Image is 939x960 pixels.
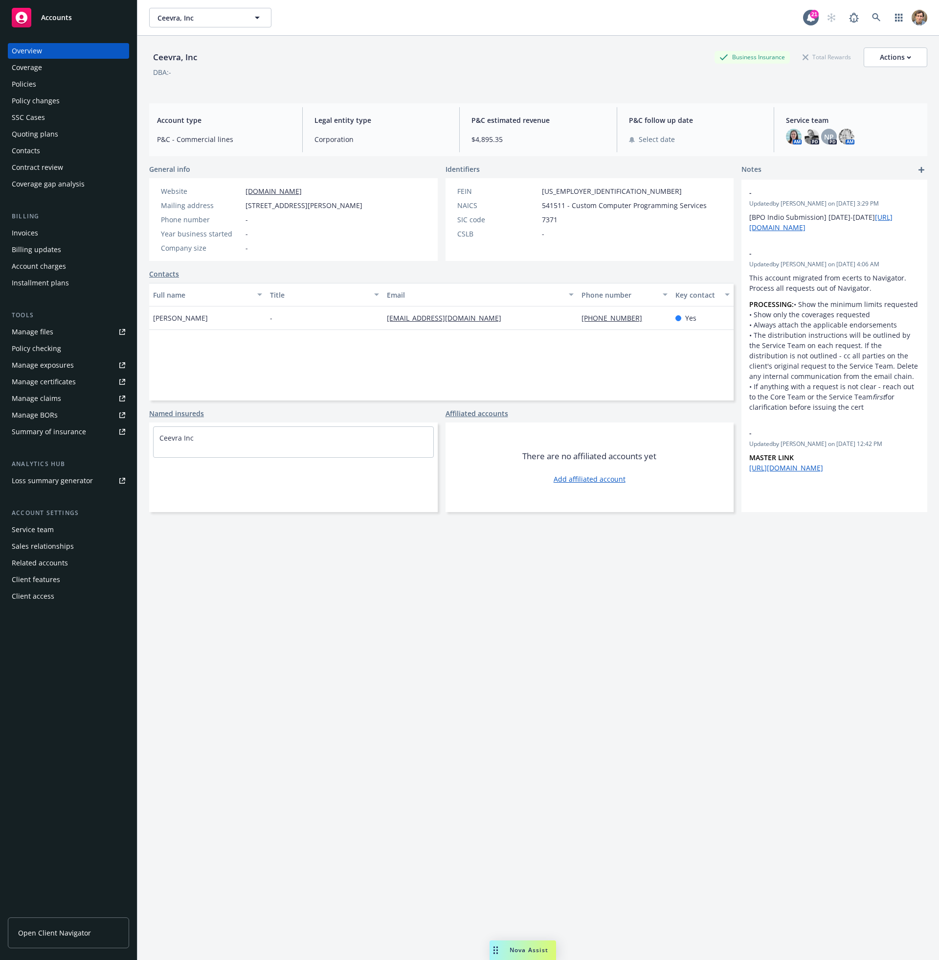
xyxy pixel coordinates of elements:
[741,420,927,481] div: -Updatedby [PERSON_NAME] on [DATE] 12:42 PMMASTER LINK [URL][DOMAIN_NAME]
[12,43,42,59] div: Overview
[8,43,129,59] a: Overview
[383,283,578,306] button: Email
[149,8,271,27] button: Ceevra, Inc
[153,313,208,323] span: [PERSON_NAME]
[161,186,242,196] div: Website
[749,199,919,208] span: Updated by [PERSON_NAME] on [DATE] 3:29 PM
[912,10,927,25] img: photo
[149,164,190,174] span: General info
[12,275,69,291] div: Installment plans
[12,407,58,423] div: Manage BORs
[810,10,819,19] div: 21
[457,214,538,225] div: SIC code
[149,283,266,306] button: Full name
[554,474,626,484] a: Add affiliated account
[8,275,129,291] a: Installment plans
[839,129,854,144] img: photo
[12,391,61,406] div: Manage claims
[149,408,204,419] a: Named insureds
[8,110,129,125] a: SSC Cases
[749,300,794,309] strong: PROCESSING:
[798,51,856,63] div: Total Rewards
[581,313,650,323] a: [PHONE_NUMBER]
[741,240,927,420] div: -Updatedby [PERSON_NAME] on [DATE] 4:06 AMThis account migrated from ecerts to Navigator. Process...
[246,229,248,239] span: -
[149,51,201,64] div: Ceevra, Inc
[457,229,538,239] div: CSLB
[786,115,919,125] span: Service team
[749,212,919,233] p: [BPO Indio Submission] [DATE]-[DATE]
[12,76,36,92] div: Policies
[12,374,76,390] div: Manage certificates
[161,200,242,211] div: Mailing address
[246,200,362,211] span: [STREET_ADDRESS][PERSON_NAME]
[8,374,129,390] a: Manage certificates
[804,129,819,144] img: photo
[8,391,129,406] a: Manage claims
[542,229,544,239] span: -
[161,243,242,253] div: Company size
[916,164,927,176] a: add
[675,290,719,300] div: Key contact
[8,522,129,538] a: Service team
[153,67,171,77] div: DBA: -
[786,129,802,144] img: photo
[8,4,129,31] a: Accounts
[387,290,563,300] div: Email
[542,200,707,211] span: 541511 - Custom Computer Programming Services
[880,48,911,67] div: Actions
[8,572,129,587] a: Client features
[8,143,129,159] a: Contacts
[8,160,129,175] a: Contract review
[12,522,54,538] div: Service team
[749,260,919,269] span: Updated by [PERSON_NAME] on [DATE] 4:06 AM
[824,132,834,142] span: NP
[629,115,762,125] span: P&C follow up date
[8,76,129,92] a: Policies
[8,242,129,258] a: Billing updates
[270,313,272,323] span: -
[12,93,60,109] div: Policy changes
[8,225,129,241] a: Invoices
[542,186,682,196] span: [US_EMPLOYER_IDENTIFICATION_NUMBER]
[8,424,129,440] a: Summary of insurance
[490,940,556,960] button: Nova Assist
[671,283,734,306] button: Key contact
[749,248,894,258] span: -
[157,13,242,23] span: Ceevra, Inc
[457,200,538,211] div: NAICS
[8,258,129,274] a: Account charges
[8,341,129,356] a: Policy checking
[542,214,558,225] span: 7371
[12,539,74,554] div: Sales relationships
[8,60,129,75] a: Coverage
[12,588,54,604] div: Client access
[12,341,61,356] div: Policy checking
[522,450,656,462] span: There are no affiliated accounts yet
[8,407,129,423] a: Manage BORs
[12,555,68,571] div: Related accounts
[8,176,129,192] a: Coverage gap analysis
[715,51,790,63] div: Business Insurance
[8,324,129,340] a: Manage files
[864,47,927,67] button: Actions
[749,453,794,462] strong: MASTER LINK
[12,225,38,241] div: Invoices
[8,126,129,142] a: Quoting plans
[314,115,448,125] span: Legal entity type
[159,433,194,443] a: Ceevra Inc
[12,357,74,373] div: Manage exposures
[8,357,129,373] a: Manage exposures
[741,164,761,176] span: Notes
[161,229,242,239] div: Year business started
[246,187,302,196] a: [DOMAIN_NAME]
[161,214,242,225] div: Phone number
[471,134,605,144] span: $4,895.35
[12,110,45,125] div: SSC Cases
[822,8,841,27] a: Start snowing
[581,290,656,300] div: Phone number
[749,440,919,448] span: Updated by [PERSON_NAME] on [DATE] 12:42 PM
[749,273,919,293] p: This account migrated from ecerts to Navigator. Process all requests out of Navigator.
[12,160,63,175] div: Contract review
[41,14,72,22] span: Accounts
